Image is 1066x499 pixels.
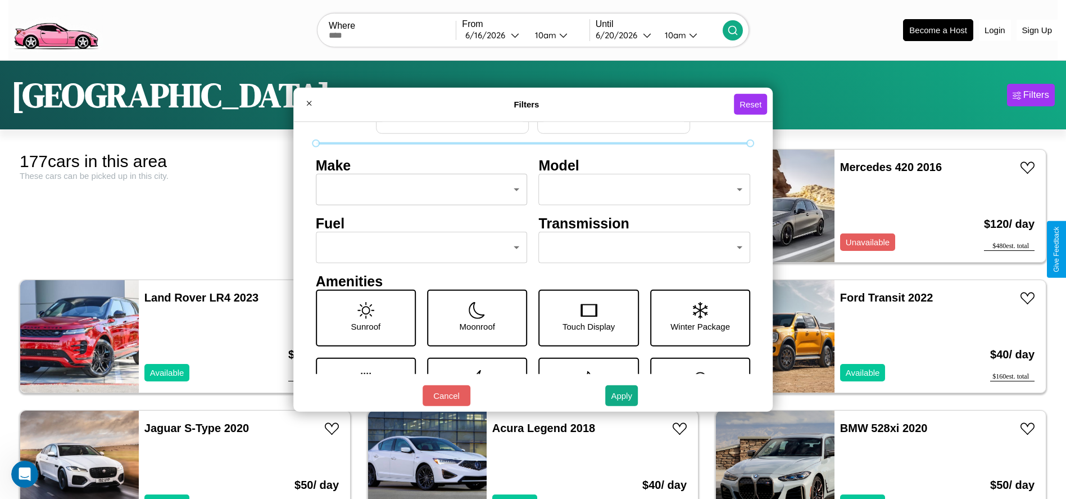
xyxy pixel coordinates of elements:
[659,30,689,41] div: 10am
[423,385,470,406] button: Cancel
[840,161,942,173] a: Mercedes 420 2016
[316,215,528,231] h4: Fuel
[596,30,643,41] div: 6 / 20 / 2026
[11,461,38,488] iframe: Intercom live chat
[20,171,351,181] div: These cars can be picked up in this city.
[462,29,525,41] button: 6/16/2026
[840,291,933,304] a: Ford Transit 2022
[144,291,258,304] a: Land Rover LR4 2023
[288,337,339,372] h3: $ 190 / day
[1023,89,1049,101] div: Filters
[596,19,723,29] label: Until
[990,372,1035,381] div: $ 160 est. total
[979,20,1011,41] button: Login
[526,29,589,41] button: 10am
[605,385,638,406] button: Apply
[734,94,767,115] button: Reset
[1017,20,1058,41] button: Sign Up
[1053,227,1060,272] div: Give Feedback
[316,157,528,173] h4: Make
[316,273,751,289] h4: Amenities
[144,422,249,434] a: Jaguar S-Type 2020
[11,72,330,118] h1: [GEOGRAPHIC_DATA]
[846,365,880,380] p: Available
[319,100,734,109] h4: Filters
[990,337,1035,372] h3: $ 40 / day
[539,215,751,231] h4: Transmission
[492,422,595,434] a: Acura Legend 2018
[150,365,184,380] p: Available
[462,19,589,29] label: From
[465,30,511,41] div: 6 / 16 / 2026
[984,242,1035,251] div: $ 480 est. total
[984,206,1035,242] h3: $ 120 / day
[563,318,615,334] p: Touch Display
[288,372,339,381] div: $ 760 est. total
[8,6,103,52] img: logo
[329,21,456,31] label: Where
[840,422,928,434] a: BMW 528xi 2020
[656,29,723,41] button: 10am
[460,318,495,334] p: Moonroof
[539,157,751,173] h4: Model
[903,19,973,41] button: Become a Host
[529,30,559,41] div: 10am
[1007,84,1055,106] button: Filters
[20,152,351,171] div: 177 cars in this area
[351,318,381,334] p: Sunroof
[846,235,890,250] p: Unavailable
[670,318,730,334] p: Winter Package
